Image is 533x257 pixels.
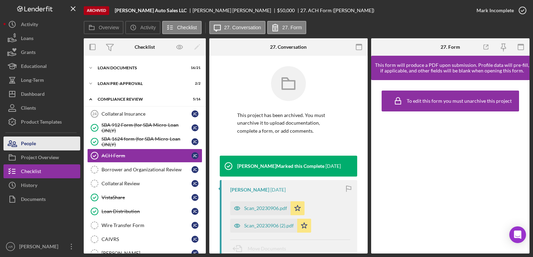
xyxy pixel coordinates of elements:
[102,136,192,147] div: SBA 1624 form (for SBA Micro-Loan ONLY)
[87,149,202,163] a: ACH FormJC
[8,245,13,249] text: AR
[188,66,201,70] div: 16 / 21
[3,164,80,178] button: Checklist
[21,164,41,180] div: Checklist
[102,236,192,242] div: CAIVRS
[237,163,324,169] div: [PERSON_NAME] Marked this Complete
[21,178,37,194] div: History
[102,167,192,172] div: Borrower and Organizational Review
[135,44,155,50] div: Checklist
[102,181,192,186] div: Collateral Review
[188,81,201,86] div: 2 / 2
[21,17,38,33] div: Activity
[270,187,286,193] time: 2023-09-06 16:51
[230,219,311,233] button: Scan_20230906 (2).pdf
[115,8,187,13] b: [PERSON_NAME] Auto Sales LLC
[140,25,156,30] label: Activity
[3,59,80,73] button: Educational
[102,250,192,256] div: [PERSON_NAME]
[102,223,192,228] div: Wire Transfer Form
[98,66,183,70] div: LOAN DOCUMENTS
[3,137,80,150] button: People
[87,163,202,177] a: Borrower and Organizational ReviewJC
[192,124,198,131] div: J C
[270,44,307,50] div: 27. Conversation
[3,192,80,206] button: Documents
[87,107,202,121] a: 24Collateral InsuranceJC
[102,195,192,200] div: VistaShare
[102,153,192,158] div: ACH Form
[237,111,340,135] p: This project has been archived. You must unarchive it to upload documentation, complete a form, o...
[177,25,197,30] label: Checklist
[325,163,341,169] time: 2023-09-06 16:52
[87,177,202,190] a: Collateral ReviewJC
[21,45,36,61] div: Grants
[98,81,183,86] div: Loan Pre-Approval
[3,87,80,101] button: Dashboard
[87,121,202,135] a: SBA 912 Form (for SBA Micro-Loan ONLY)JC
[84,6,109,15] div: Archived
[192,194,198,201] div: J C
[476,3,514,17] div: Mark Incomplete
[102,111,192,117] div: Collateral Insurance
[21,150,59,166] div: Project Overview
[3,150,80,164] button: Project Overview
[230,201,305,215] button: Scan_20230906.pdf
[21,115,62,131] div: Product Templates
[3,240,80,254] button: AR[PERSON_NAME]
[21,31,33,47] div: Loans
[248,246,286,251] span: Move Documents
[192,152,198,159] div: J C
[244,223,294,228] div: Scan_20230906 (2).pdf
[3,31,80,45] button: Loans
[192,208,198,215] div: J C
[224,25,261,30] label: 27. Conversation
[282,25,302,30] label: 27. Form
[84,21,123,34] button: Overview
[192,110,198,117] div: J C
[3,45,80,59] button: Grants
[193,8,277,13] div: [PERSON_NAME] [PERSON_NAME]
[102,209,192,214] div: Loan Distribution
[375,62,530,73] div: This form will produce a PDF upon submission. Profile data will pre-fill, if applicable, and othe...
[87,232,202,246] a: CAIVRSJC
[87,204,202,218] a: Loan DistributionJC
[21,137,36,152] div: People
[17,240,63,255] div: [PERSON_NAME]
[3,178,80,192] button: History
[21,192,46,208] div: Documents
[92,112,97,116] tspan: 24
[192,222,198,229] div: J C
[192,250,198,257] div: J C
[470,3,530,17] button: Mark Incomplete
[230,187,269,193] div: [PERSON_NAME]
[21,101,36,117] div: Clients
[21,87,45,103] div: Dashboard
[3,101,80,115] button: Clients
[267,21,306,34] button: 27. Form
[3,73,80,87] button: Long-Term
[87,218,202,232] a: Wire Transfer FormJC
[87,135,202,149] a: SBA 1624 form (for SBA Micro-Loan ONLY)JC
[3,17,80,31] a: Activity
[509,226,526,243] div: Open Intercom Messenger
[300,8,374,13] div: 27. ACH Form ([PERSON_NAME])
[192,138,198,145] div: J C
[188,97,201,101] div: 5 / 16
[21,59,47,75] div: Educational
[192,166,198,173] div: J C
[102,122,192,133] div: SBA 912 Form (for SBA Micro-Loan ONLY)
[3,115,80,129] button: Product Templates
[87,190,202,204] a: VistaShareJC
